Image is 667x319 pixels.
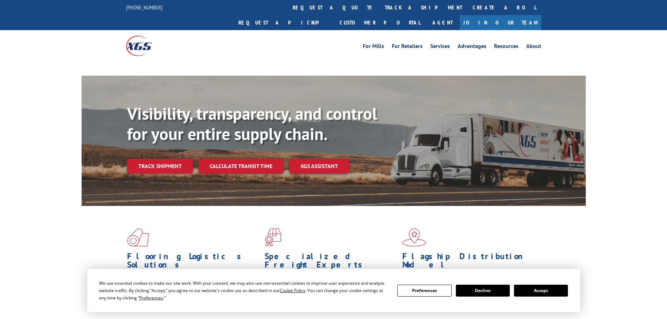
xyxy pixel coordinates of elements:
[99,279,389,301] div: We use essential cookies to make our site work. With your consent, we may also use non-essential ...
[289,159,349,174] a: XGS ASSISTANT
[402,252,535,272] h1: Flagship Distribution Model
[392,43,423,51] a: For Retailers
[334,15,425,30] a: Customer Portal
[456,285,510,297] button: Decline
[265,252,397,272] h1: Specialized Freight Experts
[199,159,284,174] a: Calculate transit time
[397,285,451,297] button: Preferences
[127,159,193,173] a: Track shipment
[494,43,519,51] a: Resources
[127,103,377,145] b: Visibility, transparency, and control for your entire supply chain.
[363,43,384,51] a: For Mills
[280,287,305,293] span: Cookie Policy
[526,43,541,51] a: About
[430,43,450,51] a: Services
[127,252,259,272] h1: Flooring Logistics Solutions
[233,15,334,30] a: Request a pickup
[514,285,568,297] button: Accept
[265,228,281,247] img: xgs-icon-focused-on-flooring-red
[402,228,426,247] img: xgs-icon-flagship-distribution-model-red
[425,15,460,30] a: Agent
[460,15,541,30] a: Join Our Team
[126,4,162,11] a: [PHONE_NUMBER]
[87,269,580,312] div: Cookie Consent Prompt
[458,43,486,51] a: Advantages
[127,228,149,247] img: xgs-icon-total-supply-chain-intelligence-red
[139,295,163,301] span: Preferences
